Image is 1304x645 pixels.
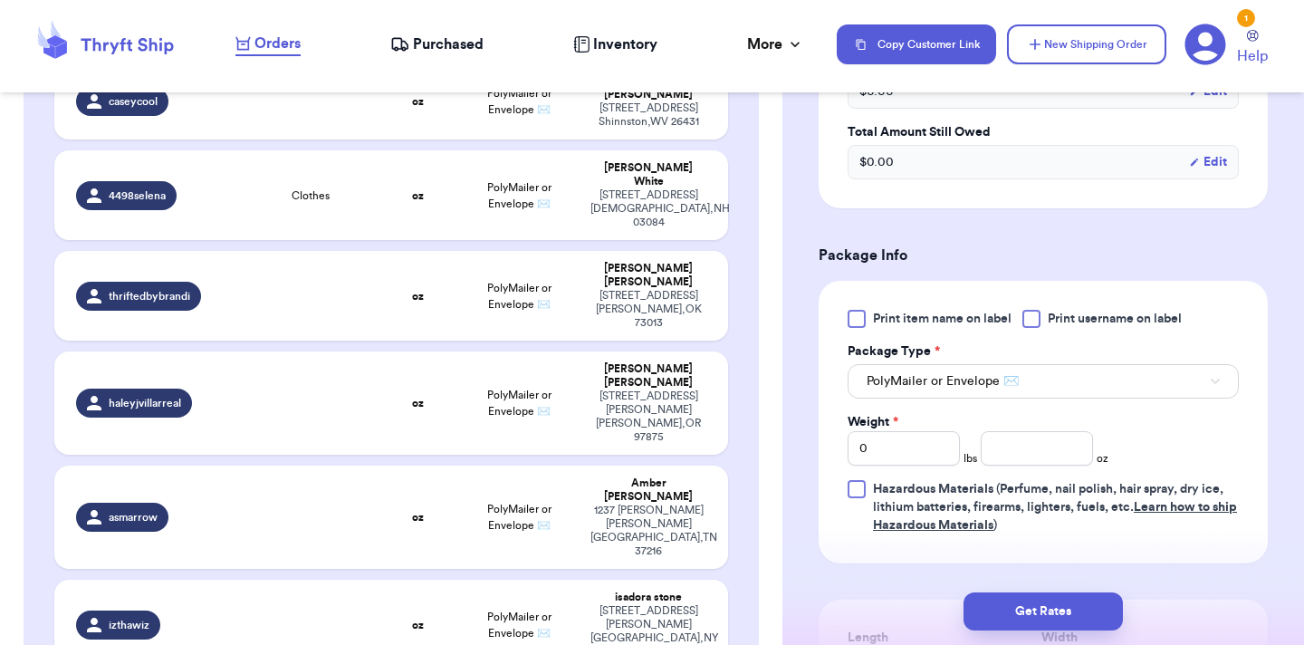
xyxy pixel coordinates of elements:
[873,310,1012,328] span: Print item name on label
[1237,9,1255,27] div: 1
[590,362,706,390] div: [PERSON_NAME] [PERSON_NAME]
[109,289,190,303] span: thriftedbybrandi
[412,512,424,523] strong: oz
[412,190,424,201] strong: oz
[1189,153,1227,171] button: Edit
[848,123,1239,141] label: Total Amount Still Owed
[1237,30,1268,67] a: Help
[412,398,424,409] strong: oz
[109,618,149,632] span: izthawiz
[590,101,706,129] div: [STREET_ADDRESS] Shinnston , WV 26431
[593,34,657,55] span: Inventory
[109,510,158,525] span: asmarrow
[590,504,706,558] div: 1237 [PERSON_NAME] [PERSON_NAME] [GEOGRAPHIC_DATA] , TN 37216
[848,342,940,361] label: Package Type
[590,591,706,604] div: isadora stone
[412,291,424,302] strong: oz
[859,153,894,171] span: $ 0.00
[848,413,898,431] label: Weight
[1237,45,1268,67] span: Help
[292,188,330,203] span: Clothes
[412,96,424,107] strong: oz
[235,33,301,56] a: Orders
[412,620,424,631] strong: oz
[487,611,551,639] span: PolyMailer or Envelope ✉️
[747,34,804,55] div: More
[573,34,657,55] a: Inventory
[109,94,158,109] span: caseycool
[590,262,706,289] div: [PERSON_NAME] [PERSON_NAME]
[837,24,996,64] button: Copy Customer Link
[590,161,706,188] div: [PERSON_NAME] White
[848,364,1239,399] button: PolyMailer or Envelope ✉️
[964,451,977,466] span: lbs
[413,34,484,55] span: Purchased
[487,504,551,531] span: PolyMailer or Envelope ✉️
[487,182,551,209] span: PolyMailer or Envelope ✉️
[487,283,551,310] span: PolyMailer or Envelope ✉️
[867,372,1019,390] span: PolyMailer or Envelope ✉️
[873,483,1237,532] span: (Perfume, nail polish, hair spray, dry ice, lithium batteries, firearms, lighters, fuels, etc. )
[254,33,301,54] span: Orders
[590,477,706,504] div: Amber [PERSON_NAME]
[1184,24,1226,65] a: 1
[819,245,1268,266] h3: Package Info
[109,396,181,410] span: haleyjvillarreal
[590,188,706,229] div: [STREET_ADDRESS] [DEMOGRAPHIC_DATA] , NH 03084
[590,289,706,330] div: [STREET_ADDRESS] [PERSON_NAME] , OK 73013
[1097,451,1108,466] span: oz
[1007,24,1166,64] button: New Shipping Order
[109,188,166,203] span: 4498selena
[487,390,551,417] span: PolyMailer or Envelope ✉️
[1048,310,1182,328] span: Print username on label
[964,592,1123,631] button: Get Rates
[873,483,993,496] span: Hazardous Materials
[590,390,706,444] div: [STREET_ADDRESS][PERSON_NAME] [PERSON_NAME] , OR 97875
[390,34,484,55] a: Purchased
